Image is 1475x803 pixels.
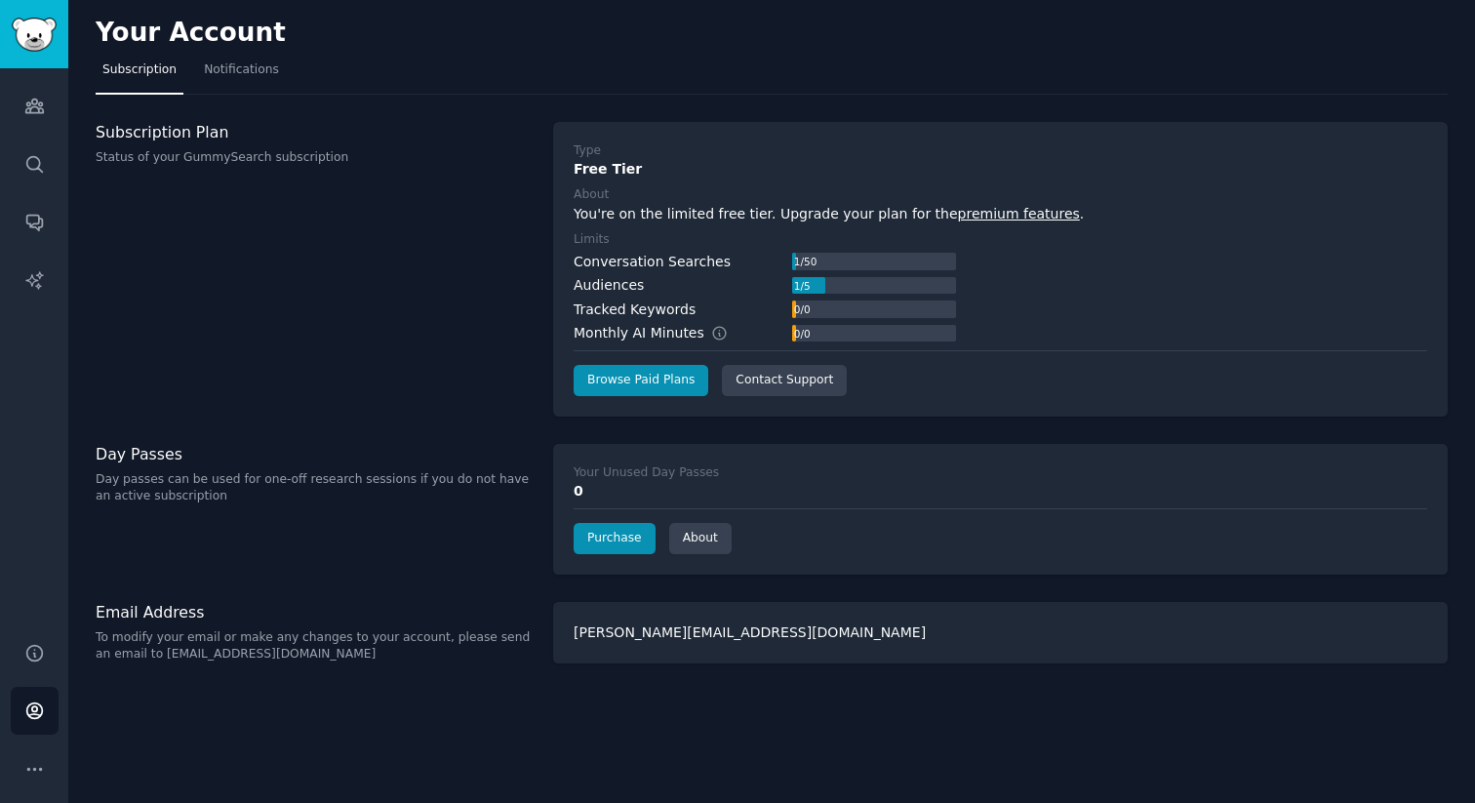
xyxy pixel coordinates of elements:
[574,142,601,160] div: Type
[574,464,719,482] div: Your Unused Day Passes
[574,523,656,554] a: Purchase
[96,629,533,663] p: To modify your email or make any changes to your account, please send an email to [EMAIL_ADDRESS]...
[197,55,286,95] a: Notifications
[12,18,57,52] img: GummySearch logo
[574,481,1427,502] div: 0
[102,61,177,79] span: Subscription
[574,204,1427,224] div: You're on the limited free tier. Upgrade your plan for the .
[553,602,1448,663] div: [PERSON_NAME][EMAIL_ADDRESS][DOMAIN_NAME]
[574,252,731,272] div: Conversation Searches
[574,231,610,249] div: Limits
[96,602,533,622] h3: Email Address
[96,122,533,142] h3: Subscription Plan
[574,365,708,396] a: Browse Paid Plans
[669,523,732,554] a: About
[96,18,286,49] h2: Your Account
[792,301,812,318] div: 0 / 0
[792,277,812,295] div: 1 / 5
[722,365,847,396] a: Contact Support
[574,275,644,296] div: Audiences
[96,444,533,464] h3: Day Passes
[792,253,818,270] div: 1 / 50
[96,149,533,167] p: Status of your GummySearch subscription
[96,471,533,505] p: Day passes can be used for one-off research sessions if you do not have an active subscription
[574,323,748,343] div: Monthly AI Minutes
[574,186,609,204] div: About
[792,325,812,342] div: 0 / 0
[204,61,279,79] span: Notifications
[96,55,183,95] a: Subscription
[574,159,1427,180] div: Free Tier
[574,300,696,320] div: Tracked Keywords
[958,206,1080,221] a: premium features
